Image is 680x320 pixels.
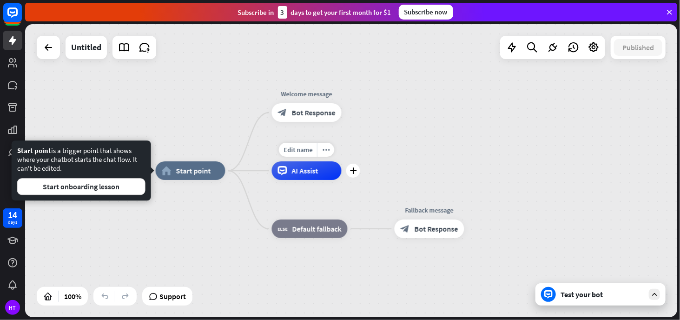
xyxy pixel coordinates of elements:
[388,206,471,215] div: Fallback message
[17,146,145,195] div: is a trigger point that shows where your chatbot starts the chat flow. It can't be edited.
[8,211,17,219] div: 14
[238,6,391,19] div: Subscribe in days to get your first month for $1
[401,224,410,233] i: block_bot_response
[5,300,20,315] div: HT
[399,5,453,20] div: Subscribe now
[292,166,318,175] span: AI Assist
[8,219,17,226] div: days
[350,167,357,174] i: plus
[159,289,186,304] span: Support
[162,166,172,175] i: home_2
[614,39,662,56] button: Published
[71,36,101,59] div: Untitled
[278,108,287,117] i: block_bot_response
[292,224,342,233] span: Default fallback
[278,6,287,19] div: 3
[284,146,312,154] span: Edit name
[7,4,35,32] button: Open LiveChat chat widget
[176,166,211,175] span: Start point
[415,224,458,233] span: Bot Response
[322,147,330,153] i: more_horiz
[3,208,22,228] a: 14 days
[61,289,84,304] div: 100%
[265,89,349,99] div: Welcome message
[561,290,644,299] div: Test your bot
[278,224,288,233] i: block_fallback
[292,108,336,117] span: Bot Response
[17,178,145,195] button: Start onboarding lesson
[17,146,51,155] span: Start point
